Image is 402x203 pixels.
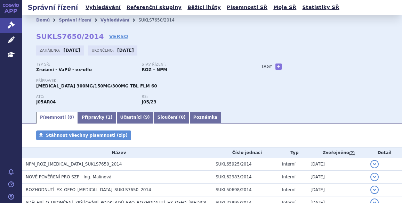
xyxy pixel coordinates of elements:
span: 9 [145,115,148,120]
strong: SUKLS7650/2014 [36,32,104,41]
p: Stav řízení: [142,62,241,67]
a: Písemnosti (8) [36,112,78,124]
a: Sloučení (0) [154,112,190,124]
h3: Tagy [261,62,272,71]
strong: [DATE] [64,48,80,53]
p: Přípravek: [36,79,247,83]
p: Typ SŘ: [36,62,135,67]
a: Účastníci (9) [116,112,154,124]
span: Interní [282,187,296,192]
strong: kombinace zidovudin+lamivudin+abakavir [142,100,156,104]
td: [DATE] [307,158,367,171]
span: Stáhnout všechny písemnosti (zip) [46,133,128,138]
span: 1 [108,115,111,120]
td: SUKL50698/2014 [212,184,279,196]
span: 0 [181,115,184,120]
span: Interní [282,175,296,179]
a: Vyhledávání [100,18,129,23]
span: Zahájeno: [40,48,62,53]
strong: [DATE] [117,48,134,53]
a: Stáhnout všechny písemnosti (zip) [36,130,131,140]
a: Domů [36,18,50,23]
a: Referenční skupiny [124,3,184,12]
p: RS: [142,95,241,99]
td: SUKL65925/2014 [212,158,279,171]
strong: ZIDOVUDIN, LAMIVUDIN A ABAKAVIR [36,100,56,104]
a: Správní řízení [59,18,91,23]
button: detail [370,173,379,181]
a: Přípravky (1) [78,112,116,124]
a: Vyhledávání [83,3,123,12]
a: Běžící lhůty [185,3,223,12]
button: detail [370,160,379,168]
span: Interní [282,162,296,167]
th: Číslo jednací [212,147,279,158]
a: Poznámka [190,112,221,124]
span: NOVÉ POVĚŘENÍ PRO SZP - Ing. Malinová [26,175,111,179]
abbr: (?) [349,151,355,155]
th: Název [22,147,212,158]
span: [MEDICAL_DATA] 300MG/150MG/300MG TBL FLM 60 [36,84,157,88]
a: Statistiky SŘ [300,3,341,12]
th: Typ [279,147,307,158]
td: [DATE] [307,184,367,196]
span: 8 [69,115,72,120]
a: VERSO [109,33,128,40]
td: [DATE] [307,171,367,184]
td: SUKL62983/2014 [212,171,279,184]
p: ATC: [36,95,135,99]
strong: Zrušení - VaPÚ - ex-offo [36,67,92,72]
th: Zveřejněno [307,147,367,158]
button: detail [370,186,379,194]
a: Moje SŘ [271,3,298,12]
th: Detail [367,147,402,158]
strong: ROZ – NPM [142,67,167,72]
span: ROZHODNUTÍ_EX_OFFO_Trizivir_SUKLS7650_2014 [26,187,151,192]
span: NPM_ROZ_TRIZIVIR_SUKLS7650_2014 [26,162,122,167]
a: + [275,64,282,70]
li: SUKLS7650/2014 [138,15,184,25]
span: Ukončeno: [92,48,115,53]
a: Písemnosti SŘ [225,3,270,12]
h2: Správní řízení [22,2,83,12]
